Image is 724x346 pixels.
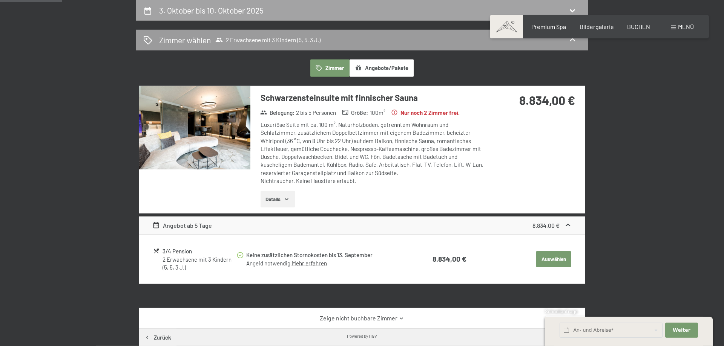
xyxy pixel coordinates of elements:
div: Keine zusätzlichen Stornokosten bis 13. September [246,251,403,259]
strong: 8.834,00 € [519,93,575,107]
div: 2 Erwachsene mit 3 Kindern (5, 5, 3 J.) [163,256,236,272]
div: Angebot ab 5 Tage8.834,00 € [139,216,585,235]
span: Menü [678,23,694,30]
img: mss_renderimg.php [139,86,250,169]
strong: Nur noch 2 Zimmer frei. [391,109,460,117]
button: Auswählen [536,251,571,268]
div: Powered by HGV [347,333,377,339]
div: Luxuriöse Suite mit ca. 100 m², Naturholzboden, getrenntem Wohnraum und Schlafzimmer, zusätzliche... [261,121,485,185]
button: Weiter [665,323,698,338]
button: Zimmer [310,59,350,77]
span: 100 m² [370,109,385,117]
h2: Zimmer wählen [159,35,211,46]
h3: Schwarzensteinsuite mit finnischer Sauna [261,92,485,104]
strong: 8.834,00 € [433,255,466,263]
div: Angeld notwendig. [246,259,403,267]
span: Weiter [673,327,690,334]
button: Angebote/Pakete [350,59,414,77]
strong: Größe : [342,109,368,117]
a: Mehr erfahren [292,260,327,267]
span: Schnellanfrage [545,308,578,314]
span: 2 Erwachsene mit 3 Kindern (5, 5, 3 J.) [215,36,321,44]
a: Zeige nicht buchbare Zimmer [152,314,572,322]
a: BUCHEN [627,23,650,30]
h2: 3. Oktober bis 10. Oktober 2025 [159,6,264,15]
div: Angebot ab 5 Tage [152,221,212,230]
div: 3/4 Pension [163,247,236,256]
button: Details [261,191,295,207]
span: 2 bis 5 Personen [296,109,336,117]
strong: Belegung : [260,109,295,117]
a: Bildergalerie [580,23,614,30]
strong: 8.834,00 € [532,222,560,229]
a: Premium Spa [531,23,566,30]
